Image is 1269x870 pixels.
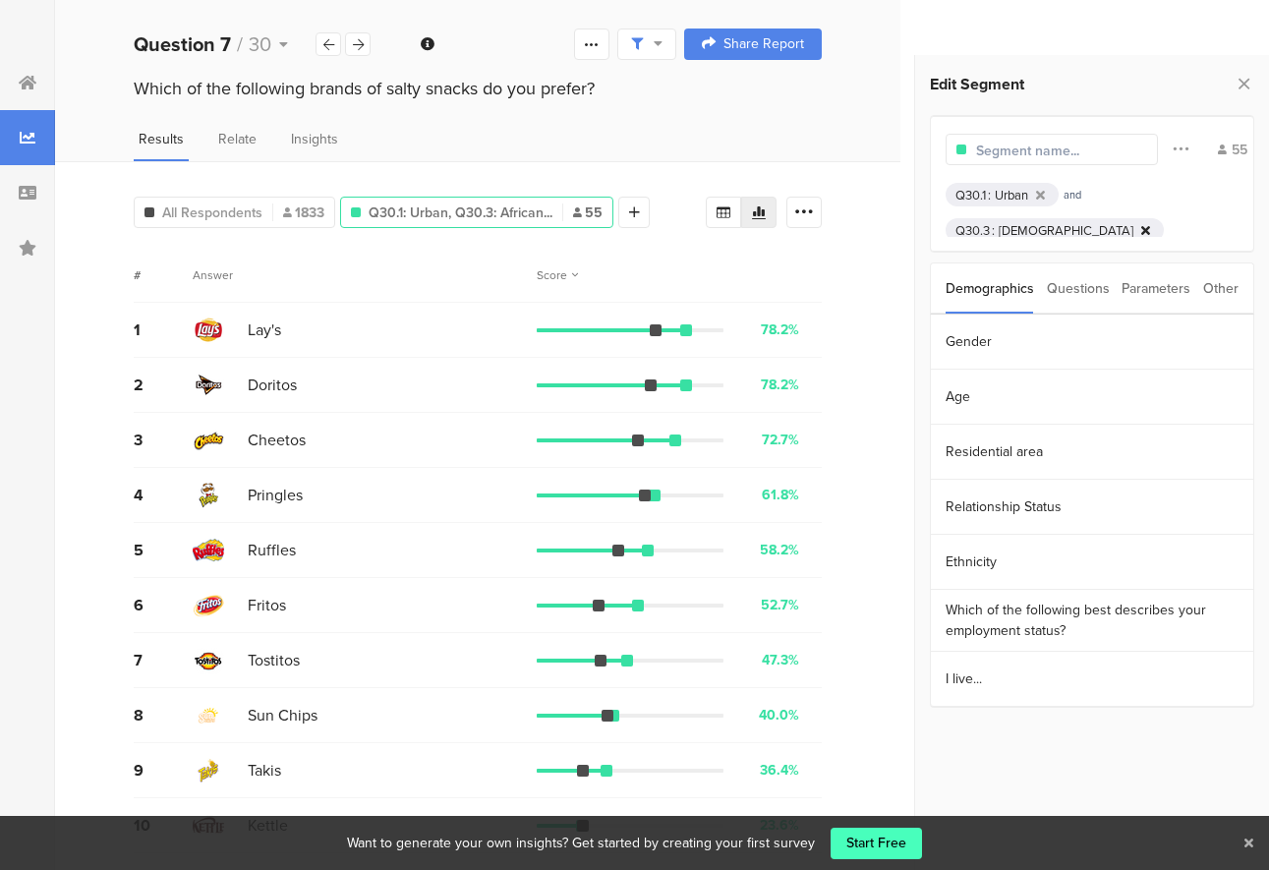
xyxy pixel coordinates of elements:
span: Results [139,129,184,149]
span: Pringles [248,484,303,506]
span: Lay's [248,319,281,341]
div: 78.2% [761,319,799,340]
div: 72.7% [762,430,799,450]
a: Start Free [831,828,922,859]
div: Answer [193,266,233,284]
section: Residential area [931,425,1253,480]
span: 1833 [283,203,324,223]
span: Share Report [723,37,804,51]
div: Want to generate your own insights? [347,833,568,853]
div: and [1059,187,1086,203]
div: 47.3% [762,650,799,670]
div: 10 [134,814,193,837]
img: d3718dnoaommpf.cloudfront.net%2Fitem%2F06da664bdc0ea56fc782.png [193,700,224,731]
img: d3718dnoaommpf.cloudfront.net%2Fitem%2F4b97de38fa74b891da9c.png [193,535,224,566]
div: 52.7% [761,595,799,615]
div: Demographics [946,263,1034,314]
div: 78.2% [761,375,799,395]
span: Ruffles [248,539,296,561]
span: Fritos [248,594,286,616]
section: Ethnicity [931,535,1253,590]
div: 4 [134,484,193,506]
span: 55 [573,203,603,223]
div: 2 [134,374,193,396]
div: 5 [134,539,193,561]
div: Other [1203,263,1239,314]
div: 8 [134,704,193,726]
img: d3718dnoaommpf.cloudfront.net%2Fitem%2F63f4f1cc1ce82d43c46c.png [193,480,224,511]
input: Segment name... [976,141,1147,161]
span: Tostitos [248,649,300,671]
div: 36.4% [760,760,799,781]
div: [DEMOGRAPHIC_DATA] [999,221,1133,240]
img: d3718dnoaommpf.cloudfront.net%2Fitem%2Fce136e4c9bae80a80f4f.png [193,425,224,456]
section: I live... [931,652,1253,707]
div: 61.8% [762,485,799,505]
span: Q30.1: Urban, Q30.3: African... [369,203,552,223]
span: Relate [218,129,257,149]
img: d3718dnoaommpf.cloudfront.net%2Fitem%2F75a016d2662de6361914.png [193,755,224,786]
div: Parameters [1122,263,1190,314]
div: : [992,221,999,240]
div: Score [537,266,578,284]
div: Q30.1 [955,186,986,204]
div: 23.6% [760,815,799,836]
div: Q30.3 [955,221,990,240]
span: Cheetos [248,429,306,451]
img: d3718dnoaommpf.cloudfront.net%2Fitem%2F0e74efcd418749bd082d.png [193,370,224,401]
span: All Respondents [162,203,262,223]
b: Question 7 [134,29,231,59]
span: Doritos [248,374,297,396]
span: / [237,29,243,59]
span: Edit Segment [930,73,1024,95]
img: d3718dnoaommpf.cloudfront.net%2Fitem%2F21f9a268f682ed16891a.png [193,590,224,621]
div: Get started by creating your first survey [572,833,815,853]
div: # [134,266,193,284]
section: Age [931,370,1253,425]
div: 3 [134,429,193,451]
section: Gender [931,315,1253,370]
span: Insights [291,129,338,149]
span: Takis [248,759,281,782]
img: d3718dnoaommpf.cloudfront.net%2Fitem%2Fc2f6a35aed3dfb1956d0.png [193,315,224,346]
section: Relationship Status [931,480,1253,535]
div: 6 [134,594,193,616]
div: Questions [1047,263,1110,314]
div: 7 [134,649,193,671]
span: Sun Chips [248,704,317,726]
div: 55 [1218,140,1247,160]
div: 58.2% [760,540,799,560]
span: 30 [249,29,271,59]
div: Which of the following brands of salty snacks do you prefer? [134,76,822,101]
section: Which of the following best describes your employment status? [931,590,1253,652]
div: : [988,186,995,204]
div: 9 [134,759,193,782]
div: 1 [134,319,193,341]
div: Urban [995,186,1028,204]
img: d3718dnoaommpf.cloudfront.net%2Fitem%2F23554f0b511cbcd438c7.png [193,645,224,676]
span: Kettle [248,814,288,837]
div: 40.0% [759,705,799,725]
img: d3718dnoaommpf.cloudfront.net%2Fitem%2Fc2bdfdcd8fd8a3d53e41.png [193,810,224,841]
